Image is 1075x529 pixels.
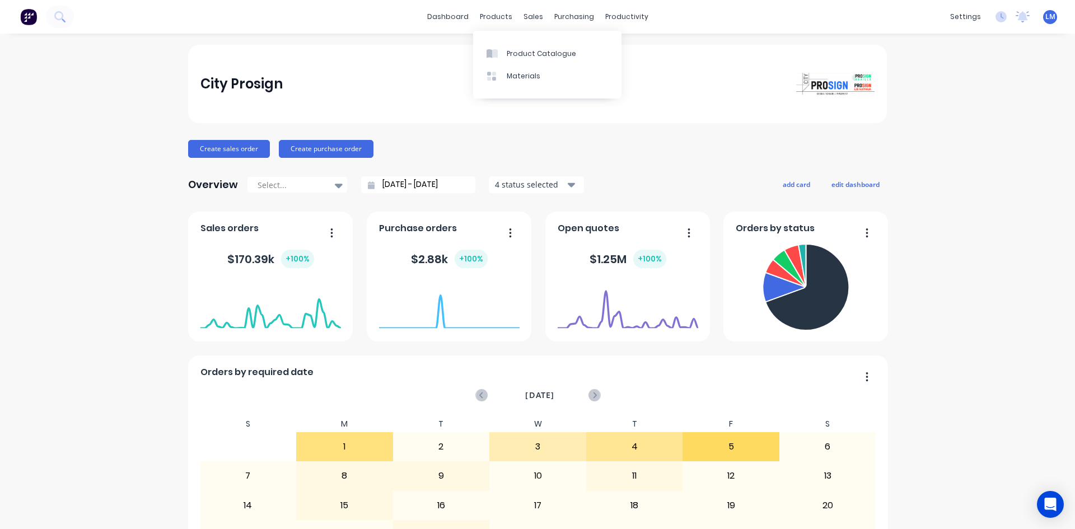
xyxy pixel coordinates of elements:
span: Open quotes [558,222,619,235]
div: W [489,416,586,432]
a: Product Catalogue [473,42,621,64]
div: sales [518,8,549,25]
div: 5 [683,433,779,461]
div: settings [945,8,987,25]
button: Create purchase order [279,140,373,158]
div: purchasing [549,8,600,25]
div: 4 status selected [495,179,565,190]
img: City Prosign [796,73,875,95]
div: 14 [200,491,296,519]
div: M [296,416,393,432]
div: F [683,416,779,432]
div: + 100 % [281,250,314,268]
button: add card [775,177,817,191]
span: Purchase orders [379,222,457,235]
div: 13 [780,462,876,490]
div: T [393,416,490,432]
div: 18 [587,491,683,519]
div: 11 [587,462,683,490]
div: S [200,416,297,432]
button: 4 status selected [489,176,584,193]
div: 8 [297,462,392,490]
div: + 100 % [455,250,488,268]
div: 12 [683,462,779,490]
div: 7 [200,462,296,490]
span: [DATE] [525,389,554,401]
img: Factory [20,8,37,25]
div: productivity [600,8,654,25]
div: + 100 % [633,250,666,268]
span: Orders by status [736,222,815,235]
div: 1 [297,433,392,461]
div: Materials [507,71,540,81]
div: S [779,416,876,432]
div: City Prosign [200,73,283,95]
div: 3 [490,433,586,461]
a: dashboard [422,8,474,25]
div: 20 [780,491,876,519]
a: Materials [473,65,621,87]
div: T [586,416,683,432]
div: 4 [587,433,683,461]
div: $ 2.88k [411,250,488,268]
div: 16 [394,491,489,519]
div: 2 [394,433,489,461]
div: 9 [394,462,489,490]
span: LM [1045,12,1055,22]
button: Create sales order [188,140,270,158]
div: 15 [297,491,392,519]
div: $ 170.39k [227,250,314,268]
div: 19 [683,491,779,519]
button: edit dashboard [824,177,887,191]
div: 6 [780,433,876,461]
div: Overview [188,174,238,196]
div: products [474,8,518,25]
span: Sales orders [200,222,259,235]
div: 10 [490,462,586,490]
div: $ 1.25M [590,250,666,268]
div: 17 [490,491,586,519]
div: Open Intercom Messenger [1037,491,1064,518]
div: Product Catalogue [507,49,576,59]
